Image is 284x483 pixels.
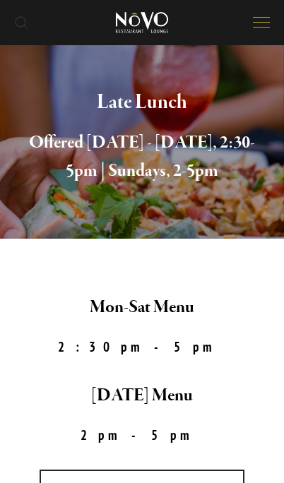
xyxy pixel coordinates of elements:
h2: Mon-Sat Menu [14,293,270,321]
img: Novo Restaurant &amp; Lounge [114,11,170,34]
strong: 2pm-5pm [81,427,203,443]
a: Search [8,10,34,35]
h2: [DATE] Menu [14,381,270,409]
strong: 2:30pm-5pm [58,338,226,355]
button: Open navigation menu [247,11,276,35]
h2: Offered [DATE] - [DATE], 2:30-5pm | Sundays, 2-5pm [14,129,270,184]
h1: Late Lunch [14,91,270,114]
